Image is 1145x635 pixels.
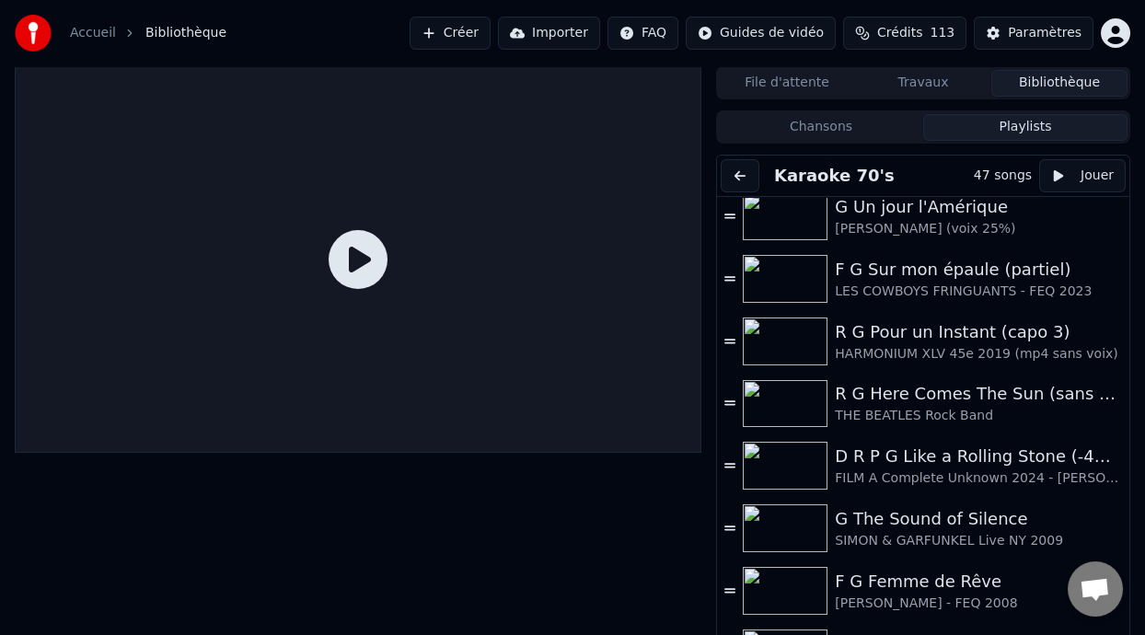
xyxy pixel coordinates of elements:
div: R G Pour un Instant (capo 3) [835,319,1122,345]
span: Bibliothèque [145,24,226,42]
button: Jouer [1039,159,1126,192]
div: THE BEATLES Rock Band [835,407,1122,425]
button: Bibliothèque [991,70,1128,97]
nav: breadcrumb [70,24,226,42]
div: [PERSON_NAME] (voix 25%) [835,220,1122,238]
button: Chansons [719,114,923,141]
div: 47 songs [974,167,1032,185]
button: Paramètres [974,17,1093,50]
button: Créer [410,17,491,50]
div: D R P G Like a Rolling Stone (-4%) ON DANSE [835,444,1122,469]
div: LES COWBOYS FRINGUANTS - FEQ 2023 [835,283,1122,301]
button: FAQ [607,17,678,50]
div: F G Sur mon épaule (partiel) [835,257,1122,283]
div: Ouvrir le chat [1068,561,1123,617]
button: Importer [498,17,600,50]
img: youka [15,15,52,52]
span: Crédits [877,24,922,42]
button: Karaoke 70's [767,163,902,189]
button: File d'attente [719,70,855,97]
div: HARMONIUM XLV 45e 2019 (mp4 sans voix) [835,345,1122,364]
a: Accueil [70,24,116,42]
div: FILM A Complete Unknown 2024 - [PERSON_NAME] 32%) [835,469,1122,488]
div: R G Here Comes The Sun (sans capo) [835,381,1122,407]
button: Crédits113 [843,17,966,50]
div: G Un jour l'Amérique [835,194,1122,220]
span: 113 [930,24,954,42]
div: F G Femme de Rêve [835,569,1122,595]
button: Travaux [855,70,991,97]
div: SIMON & GARFUNKEL Live NY 2009 [835,532,1122,550]
div: G The Sound of Silence [835,506,1122,532]
button: Playlists [923,114,1128,141]
div: [PERSON_NAME] - FEQ 2008 [835,595,1122,613]
button: Guides de vidéo [686,17,836,50]
div: Paramètres [1008,24,1081,42]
